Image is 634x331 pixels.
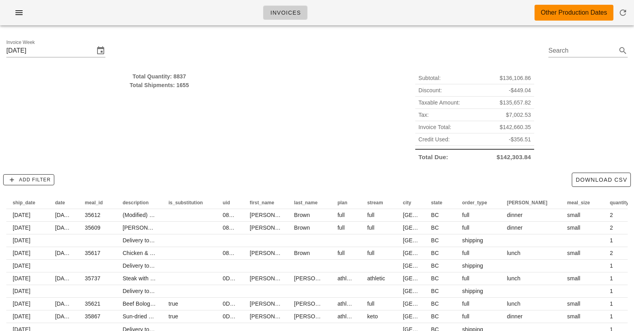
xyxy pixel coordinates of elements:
span: uid [223,200,230,205]
span: BC [431,212,439,218]
span: $142,660.35 [500,123,531,131]
th: last_name: Not sorted. Activate to sort ascending. [288,196,331,209]
span: $135,657.82 [500,98,531,107]
span: BC [431,263,439,269]
span: full [338,212,345,218]
span: [DATE] [13,263,31,269]
span: [DATE] [13,275,31,282]
span: shipping [462,288,483,294]
span: [DATE] [55,212,73,218]
span: state [431,200,443,205]
span: Delivery to [GEOGRAPHIC_DATA] (V5N 1R4) [122,237,237,243]
span: [PERSON_NAME] [250,250,296,256]
span: [PERSON_NAME] [507,200,547,205]
span: [PERSON_NAME] [250,313,296,320]
th: date: Not sorted. Activate to sort ascending. [49,196,78,209]
span: 35609 [85,224,100,231]
span: lunch [507,301,520,307]
span: [PERSON_NAME] [294,301,340,307]
span: Beef Bolognese Pasta with Brussel Sprouts [122,301,231,307]
span: 2 [610,224,613,231]
span: $136,106.86 [500,74,531,82]
div: Total Shipments: 1655 [6,81,312,89]
a: Invoices [263,6,307,20]
th: plan: Not sorted. Activate to sort ascending. [331,196,361,209]
span: $142,303.84 [497,153,531,162]
span: shipping [462,263,483,269]
span: [PERSON_NAME] [294,275,340,282]
span: quantity [610,200,628,205]
span: [DATE] [55,301,73,307]
span: small [567,250,580,256]
div: Total Quantity: 8837 [6,72,312,81]
button: Download CSV [572,173,631,187]
span: Credit Used: [418,135,450,144]
span: keto [367,313,378,320]
span: 2 [610,212,613,218]
span: full [462,275,469,282]
span: last_name [294,200,318,205]
span: [DATE] [55,313,73,320]
span: [DATE] [55,224,73,231]
span: city [403,200,411,205]
span: full [462,313,469,320]
span: Brown [294,212,310,218]
span: Add Filter [7,176,51,183]
label: Invoice Week [6,40,35,46]
span: Invoices [270,10,301,16]
span: 08HtNpkyZMdaNfog0j35Lis5a8L2 [223,212,307,218]
span: [PERSON_NAME] [250,301,296,307]
span: [PERSON_NAME] [250,224,296,231]
span: 0Deiml0YcsepeSXGQksxdCxGb0e2 [223,301,313,307]
span: full [338,250,345,256]
span: [DATE] [13,288,31,294]
span: 2 [610,250,613,256]
span: small [567,212,580,218]
span: small [567,301,580,307]
span: BC [431,313,439,320]
span: Invoice Total: [418,123,451,131]
span: date [55,200,65,205]
th: ship_date: Not sorted. Activate to sort ascending. [6,196,49,209]
span: shipping [462,237,483,243]
span: [DATE] [55,250,73,256]
span: small [567,275,580,282]
span: Brown [294,224,310,231]
span: athletic [338,313,355,320]
span: full [462,301,469,307]
span: [DATE] [13,313,31,320]
span: athletic [338,301,355,307]
span: [DATE] [13,224,31,231]
span: [GEOGRAPHIC_DATA] [403,263,461,269]
span: 1 [610,313,613,320]
span: first_name [250,200,274,205]
th: meal_id: Not sorted. Activate to sort ascending. [78,196,116,209]
span: [DATE] [55,275,73,282]
span: full [367,301,374,307]
span: Total Due: [418,153,448,162]
span: meal_id [85,200,103,205]
span: plan [338,200,348,205]
span: order_type [462,200,487,205]
span: Download CSV [575,177,627,183]
span: BC [431,275,439,282]
div: Other Production Dates [541,8,607,17]
th: city: Not sorted. Activate to sort ascending. [397,196,425,209]
span: BC [431,250,439,256]
span: [GEOGRAPHIC_DATA] [403,224,461,231]
th: is_substitution: Not sorted. Activate to sort ascending. [162,196,216,209]
span: 1 [610,275,613,282]
span: [DATE] [13,250,31,256]
span: dinner [507,224,523,231]
span: dinner [507,313,523,320]
span: [GEOGRAPHIC_DATA] [403,313,461,320]
span: 1 [610,288,613,294]
span: 1 [610,263,613,269]
span: [PERSON_NAME] [250,212,296,218]
span: Chicken & Chickpea Salad with Citrus Dressing [122,250,241,256]
span: 1 [610,237,613,243]
span: [GEOGRAPHIC_DATA] [403,275,461,282]
span: Steak with Herbed Couscous & Tzatziki [122,275,221,282]
span: (Modified) Pork & Creamy Mushroom Pasta [122,212,231,218]
span: 08HtNpkyZMdaNfog0j35Lis5a8L2 [223,250,307,256]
